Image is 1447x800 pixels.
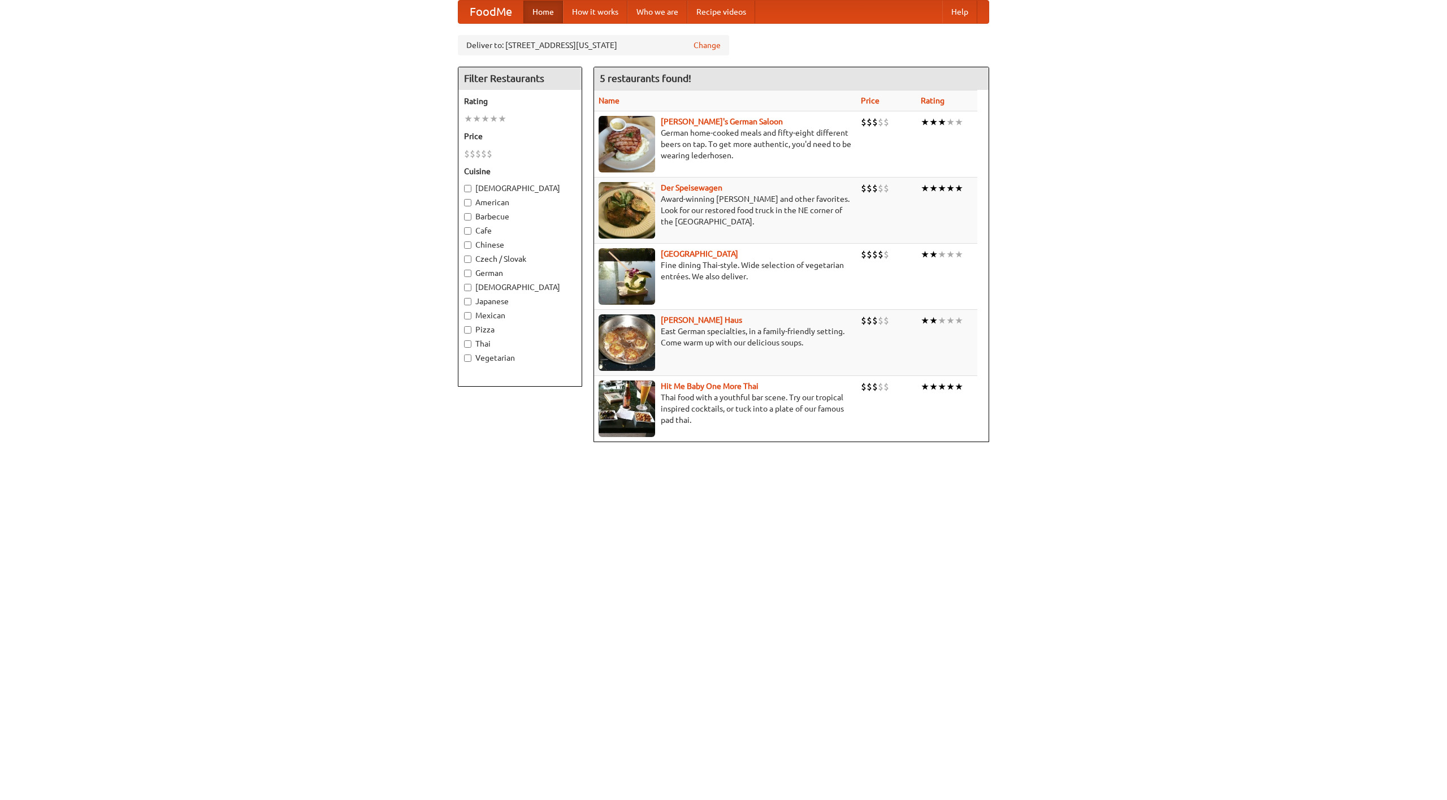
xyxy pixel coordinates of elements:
a: Rating [921,96,945,105]
li: ★ [938,248,946,261]
a: [GEOGRAPHIC_DATA] [661,249,738,258]
li: $ [883,116,889,128]
li: ★ [929,116,938,128]
a: Home [523,1,563,23]
label: German [464,267,576,279]
input: Vegetarian [464,354,471,362]
li: $ [872,116,878,128]
label: Barbecue [464,211,576,222]
li: $ [883,248,889,261]
li: $ [475,148,481,160]
li: $ [867,380,872,393]
li: $ [872,182,878,194]
li: $ [867,182,872,194]
label: [DEMOGRAPHIC_DATA] [464,282,576,293]
label: Thai [464,338,576,349]
a: Help [942,1,977,23]
a: [PERSON_NAME] Haus [661,315,742,325]
input: Barbecue [464,213,471,220]
input: Thai [464,340,471,348]
li: $ [878,380,883,393]
li: ★ [938,380,946,393]
li: $ [861,380,867,393]
li: $ [878,182,883,194]
li: ★ [921,116,929,128]
li: ★ [929,380,938,393]
li: ★ [929,314,938,327]
input: Pizza [464,326,471,334]
li: ★ [481,113,489,125]
li: ★ [921,380,929,393]
li: ★ [929,182,938,194]
li: $ [861,116,867,128]
li: ★ [938,314,946,327]
img: kohlhaus.jpg [599,314,655,371]
li: $ [867,248,872,261]
li: ★ [473,113,481,125]
li: $ [872,314,878,327]
li: $ [883,182,889,194]
p: Fine dining Thai-style. Wide selection of vegetarian entrées. We also deliver. [599,260,852,282]
input: German [464,270,471,277]
li: $ [464,148,470,160]
li: ★ [921,314,929,327]
li: ★ [929,248,938,261]
li: ★ [955,314,963,327]
li: $ [867,116,872,128]
li: ★ [946,314,955,327]
a: Change [694,40,721,51]
li: ★ [946,380,955,393]
li: $ [861,248,867,261]
li: ★ [464,113,473,125]
li: $ [470,148,475,160]
p: East German specialties, in a family-friendly setting. Come warm up with our delicious soups. [599,326,852,348]
li: ★ [938,182,946,194]
div: Deliver to: [STREET_ADDRESS][US_STATE] [458,35,729,55]
p: German home-cooked meals and fifty-eight different beers on tap. To get more authentic, you'd nee... [599,127,852,161]
h5: Cuisine [464,166,576,177]
input: Chinese [464,241,471,249]
li: $ [861,182,867,194]
a: Recipe videos [687,1,755,23]
label: American [464,197,576,208]
li: ★ [921,182,929,194]
li: $ [487,148,492,160]
h5: Price [464,131,576,142]
li: ★ [955,380,963,393]
li: $ [872,380,878,393]
h4: Filter Restaurants [458,67,582,90]
input: [DEMOGRAPHIC_DATA] [464,284,471,291]
ng-pluralize: 5 restaurants found! [600,73,691,84]
li: ★ [489,113,498,125]
a: Who we are [627,1,687,23]
li: $ [861,314,867,327]
input: American [464,199,471,206]
a: FoodMe [458,1,523,23]
img: esthers.jpg [599,116,655,172]
li: ★ [921,248,929,261]
a: Der Speisewagen [661,183,722,192]
input: [DEMOGRAPHIC_DATA] [464,185,471,192]
label: Japanese [464,296,576,307]
a: Price [861,96,880,105]
li: ★ [946,248,955,261]
li: ★ [955,248,963,261]
li: ★ [955,116,963,128]
li: ★ [955,182,963,194]
img: speisewagen.jpg [599,182,655,239]
input: Mexican [464,312,471,319]
li: ★ [938,116,946,128]
li: $ [867,314,872,327]
li: $ [872,248,878,261]
label: Chinese [464,239,576,250]
label: Pizza [464,324,576,335]
label: Mexican [464,310,576,321]
a: [PERSON_NAME]'s German Saloon [661,117,783,126]
a: Hit Me Baby One More Thai [661,382,759,391]
label: Vegetarian [464,352,576,364]
img: babythai.jpg [599,380,655,437]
